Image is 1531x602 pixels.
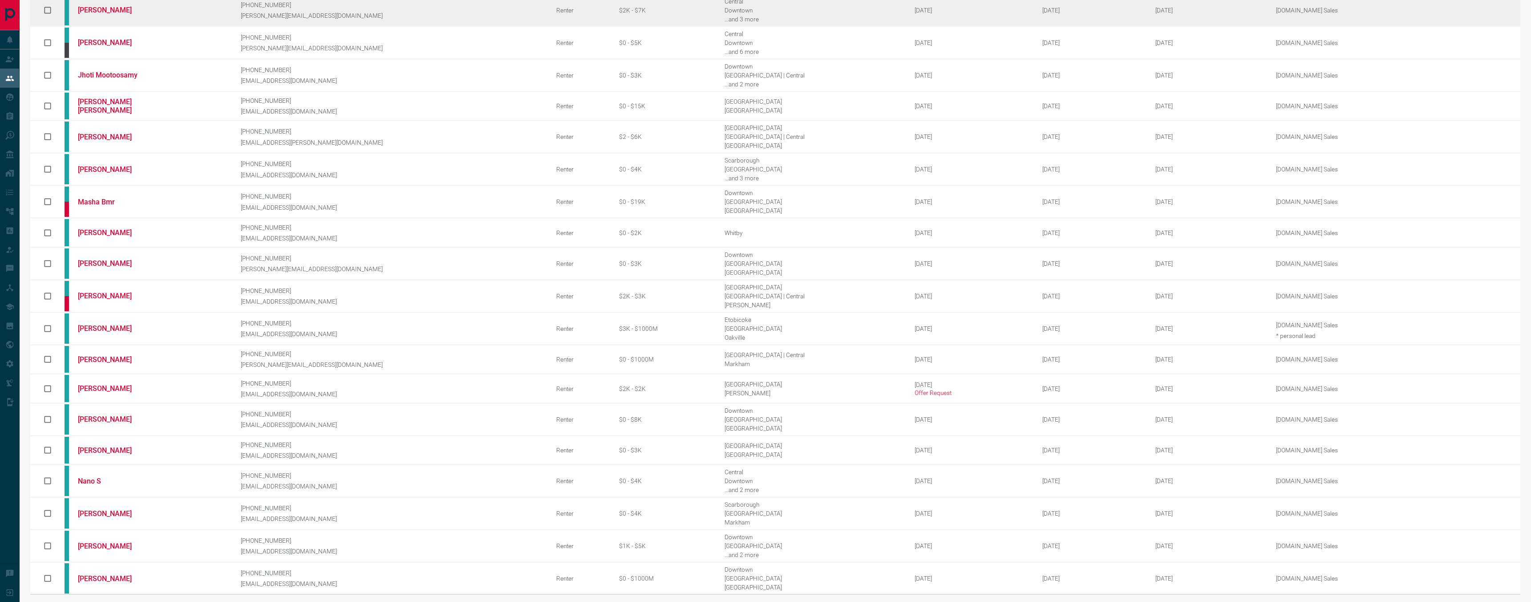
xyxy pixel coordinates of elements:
p: [DOMAIN_NAME] Sales [1276,260,1387,267]
div: July 26th 2021, 4:08:48 PM [1155,575,1262,582]
div: $0 - $15K [619,102,712,110]
p: [EMAIL_ADDRESS][DOMAIN_NAME] [241,580,543,587]
a: [PERSON_NAME] [78,384,145,393]
p: [DOMAIN_NAME] Sales [1276,385,1387,392]
p: [EMAIL_ADDRESS][DOMAIN_NAME] [241,390,543,398]
div: September 19th 2022, 2:50:40 PM [1042,293,1142,300]
p: [PERSON_NAME][EMAIL_ADDRESS][DOMAIN_NAME] [241,265,543,273]
div: $3K - $1000M [619,325,712,332]
div: $0 - $5K [619,39,712,46]
div: [GEOGRAPHIC_DATA] [725,98,901,105]
div: Renter [556,102,605,110]
div: Downtown [725,407,901,414]
p: [EMAIL_ADDRESS][DOMAIN_NAME] [241,204,543,211]
div: $1K - $5K [619,542,712,549]
div: [GEOGRAPHIC_DATA] [725,416,901,423]
div: [GEOGRAPHIC_DATA] | Central [725,133,901,140]
p: [EMAIL_ADDRESS][DOMAIN_NAME] [241,77,543,84]
div: $0 - $1000M [619,575,712,582]
div: [DATE] [915,72,1029,79]
div: condos.ca [65,531,69,561]
a: [PERSON_NAME] [PERSON_NAME] [78,98,145,114]
p: [DOMAIN_NAME] Sales [1276,166,1387,173]
div: [GEOGRAPHIC_DATA] [725,284,901,291]
div: [GEOGRAPHIC_DATA] [725,198,901,205]
div: October 8th 2022, 10:56:42 PM [1042,229,1142,236]
p: [PERSON_NAME][EMAIL_ADDRESS][DOMAIN_NAME] [241,361,543,368]
div: [DATE] [915,229,1029,236]
div: $0 - $3K [619,447,712,454]
p: [DOMAIN_NAME] Sales [1276,321,1387,329]
p: [PHONE_NUMBER] [241,1,543,8]
p: [EMAIL_ADDRESS][DOMAIN_NAME] [241,235,543,242]
a: [PERSON_NAME] [78,165,145,174]
div: [GEOGRAPHIC_DATA] [725,269,901,276]
div: [DATE] [915,7,1029,14]
a: [PERSON_NAME] [78,38,145,47]
p: [DOMAIN_NAME] Sales [1276,72,1387,79]
p: [PHONE_NUMBER] [241,411,543,418]
div: February 19th 2025, 9:46:27 PM [1155,229,1262,236]
div: May 25th 2022, 8:52:01 PM [1042,542,1142,549]
div: [PERSON_NAME] [725,390,901,397]
div: condos.ca [65,437,69,464]
div: Renter [556,510,605,517]
a: Jhoti Mootoosamy [78,71,145,79]
div: Downtown [725,251,901,258]
div: Downtown [725,7,901,14]
div: [GEOGRAPHIC_DATA] [725,381,901,388]
div: Renter [556,356,605,363]
div: [DATE] [915,542,1029,549]
div: [DATE] [915,381,1029,396]
div: March 30th 2022, 2:54:05 AM [1042,416,1142,423]
p: [PERSON_NAME][EMAIL_ADDRESS][DOMAIN_NAME] [241,45,543,52]
div: Renter [556,72,605,79]
div: condos.ca [65,563,69,594]
div: [DATE] [915,39,1029,46]
div: [DATE] [915,260,1029,267]
p: [DOMAIN_NAME] Sales [1276,133,1387,140]
div: March 28th 2023, 10:10:57 PM [1042,72,1142,79]
div: condos.ca [65,404,69,435]
div: Central [725,30,901,37]
div: [GEOGRAPHIC_DATA] | Central [725,351,901,358]
a: [PERSON_NAME] [78,133,145,141]
div: property.ca [65,296,69,311]
div: [PERSON_NAME] [725,301,901,309]
p: [PHONE_NUMBER] [241,97,543,104]
p: [DOMAIN_NAME] Sales [1276,102,1387,110]
div: [DATE] [915,198,1029,205]
p: [EMAIL_ADDRESS][DOMAIN_NAME] [241,330,543,338]
div: February 19th 2025, 2:45:07 PM [1155,7,1262,14]
div: December 14th 2022, 3:56:52 PM [1042,325,1142,332]
div: [DATE] [915,416,1029,423]
div: Oakville [725,334,901,341]
div: $0 - $3K [619,72,712,79]
div: condos.ca [65,93,69,119]
div: February 16th 2018, 3:18:41 PM [1042,385,1142,392]
div: $0 - $4K [619,477,712,484]
div: condos.ca [65,154,69,184]
div: condos.ca [65,122,69,152]
div: September 4th 2022, 5:49:36 PM [1042,356,1142,363]
a: [PERSON_NAME] [78,259,145,268]
div: $0 - $4K [619,166,712,173]
div: [GEOGRAPHIC_DATA] [725,166,901,173]
div: condos.ca [65,375,69,402]
div: $0 - $1000M [619,356,712,363]
div: Scarborough [725,157,901,164]
div: [GEOGRAPHIC_DATA] [725,575,901,582]
div: [GEOGRAPHIC_DATA] [725,442,901,449]
p: [PHONE_NUMBER] [241,320,543,327]
p: [EMAIL_ADDRESS][DOMAIN_NAME] [241,452,543,459]
div: Renter [556,477,605,484]
div: condos.ca [65,466,69,496]
div: October 2nd 2024, 1:30:32 PM [1155,260,1262,267]
p: [DOMAIN_NAME] Sales [1276,229,1387,236]
div: [DATE] [915,133,1029,140]
div: [DATE] [915,293,1029,300]
div: May 15th 2024, 2:10:59 PM [1155,198,1262,205]
div: Renter [556,416,605,423]
a: [PERSON_NAME] [78,355,145,364]
div: $0 - $4K [619,510,712,517]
